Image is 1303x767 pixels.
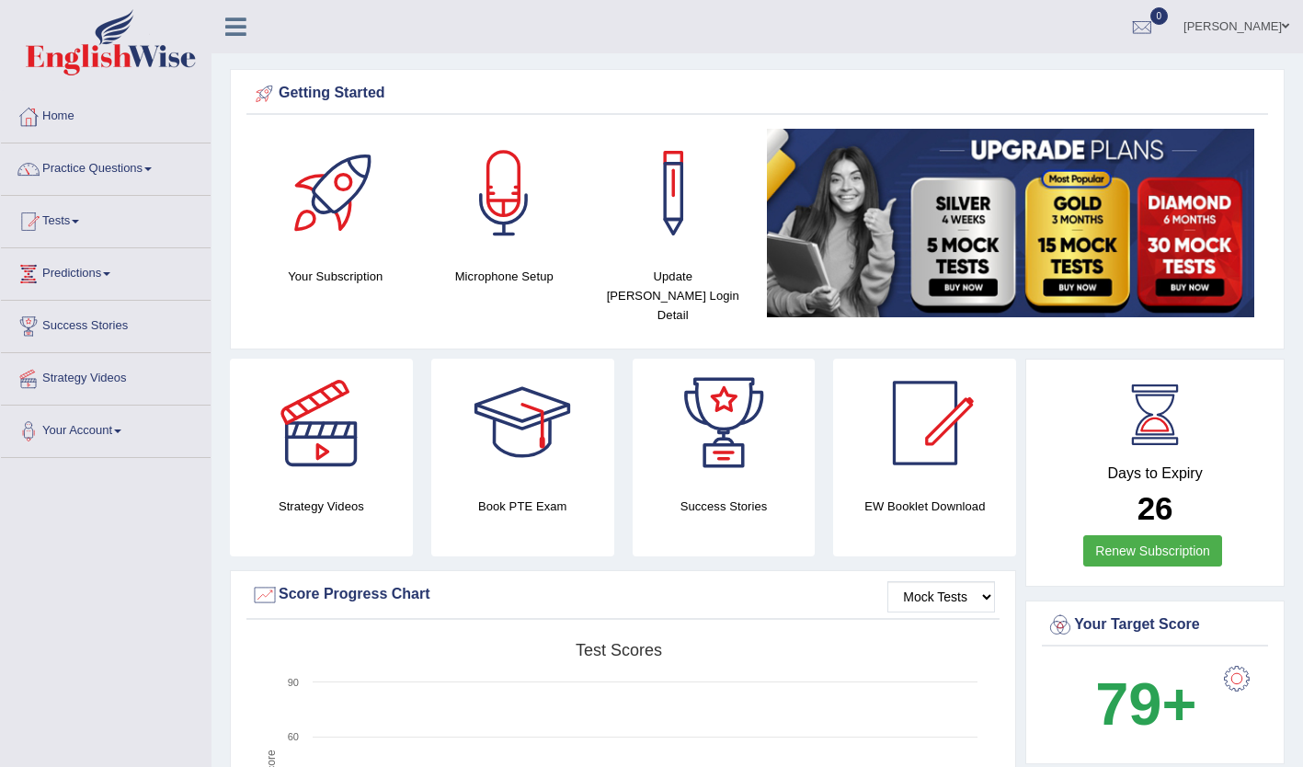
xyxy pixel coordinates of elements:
a: Tests [1,196,211,242]
div: Getting Started [251,80,1263,108]
h4: EW Booklet Download [833,497,1016,516]
h4: Days to Expiry [1046,465,1263,482]
a: Success Stories [1,301,211,347]
h4: Strategy Videos [230,497,413,516]
b: 79+ [1095,670,1196,738]
img: small5.jpg [767,129,1255,317]
h4: Book PTE Exam [431,497,614,516]
div: Your Target Score [1046,612,1263,639]
a: Renew Subscription [1083,535,1222,567]
h4: Microphone Setup [429,267,580,286]
a: Your Account [1,406,211,452]
a: Predictions [1,248,211,294]
div: Score Progress Chart [251,581,995,609]
text: 90 [288,677,299,688]
b: 26 [1137,490,1173,526]
tspan: Test scores [576,641,662,659]
a: Strategy Videos [1,353,211,399]
a: Home [1,91,211,137]
h4: Your Subscription [260,267,411,286]
text: 60 [288,731,299,742]
span: 0 [1150,7,1169,25]
h4: Success Stories [633,497,816,516]
a: Practice Questions [1,143,211,189]
h4: Update [PERSON_NAME] Login Detail [598,267,749,325]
